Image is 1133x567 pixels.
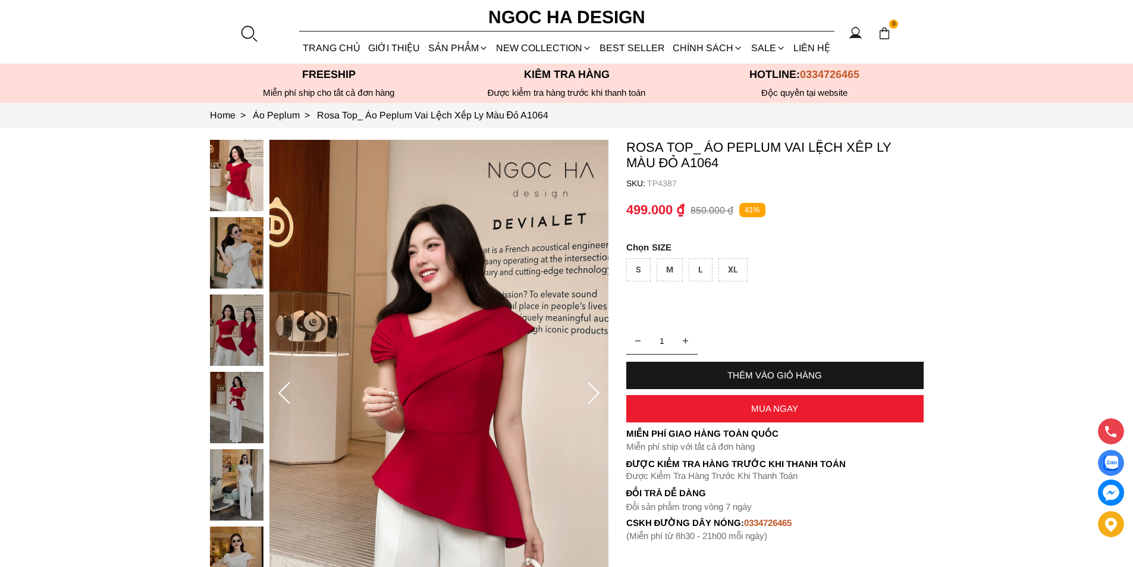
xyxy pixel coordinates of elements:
a: Display image [1098,450,1124,476]
img: img-CART-ICON-ksit0nf1 [878,27,891,40]
div: Chính sách [669,32,747,64]
a: BEST SELLER [596,32,669,64]
span: 0 [889,20,899,29]
p: 850.000 ₫ [691,205,733,216]
a: LIÊN HỆ [789,32,834,64]
font: (Miễn phí từ 8h30 - 21h00 mỗi ngày) [626,531,767,541]
img: Display image [1103,456,1118,471]
div: L [689,258,713,281]
p: Rosa Top_ Áo Peplum Vai Lệch Xếp Ly Màu Đỏ A1064 [626,140,924,171]
a: NEW COLLECTION [492,32,595,64]
p: SIZE [626,242,924,252]
a: Link to Áo Peplum [253,110,317,120]
font: 0334726465 [744,518,792,528]
font: Kiểm tra hàng [524,68,610,80]
a: Link to Home [210,110,253,120]
img: Rosa Top_ Áo Peplum Vai Lệch Xếp Ly Màu Đỏ A1064_mini_0 [210,140,263,211]
a: SALE [747,32,789,64]
p: TP4387 [647,178,924,188]
p: Hotline: [686,68,924,81]
img: Rosa Top_ Áo Peplum Vai Lệch Xếp Ly Màu Đỏ A1064_mini_4 [210,449,263,521]
span: > [236,110,250,120]
span: > [300,110,315,120]
a: Link to Rosa Top_ Áo Peplum Vai Lệch Xếp Ly Màu Đỏ A1064 [317,110,549,120]
div: MUA NGAY [626,403,924,413]
h6: SKU: [626,178,647,188]
img: Rosa Top_ Áo Peplum Vai Lệch Xếp Ly Màu Đỏ A1064_mini_2 [210,295,263,366]
div: M [657,258,683,281]
span: 0334726465 [800,68,859,80]
div: S [626,258,651,281]
a: TRANG CHỦ [299,32,365,64]
div: Miễn phí ship cho tất cả đơn hàng [210,87,448,98]
p: 41% [739,203,765,218]
div: SẢN PHẨM [424,32,492,64]
p: Được Kiểm Tra Hàng Trước Khi Thanh Toán [626,471,924,481]
font: Miễn phí ship với tất cả đơn hàng [626,441,755,452]
p: Được kiểm tra hàng trước khi thanh toán [448,87,686,98]
div: XL [718,258,748,281]
img: Rosa Top_ Áo Peplum Vai Lệch Xếp Ly Màu Đỏ A1064_mini_3 [210,372,263,443]
a: messenger [1098,480,1124,506]
img: Rosa Top_ Áo Peplum Vai Lệch Xếp Ly Màu Đỏ A1064_mini_1 [210,217,263,289]
p: Được Kiểm Tra Hàng Trước Khi Thanh Toán [626,459,924,469]
font: cskh đường dây nóng: [626,518,745,528]
h6: Độc quyền tại website [686,87,924,98]
p: 499.000 ₫ [626,202,685,218]
h6: Đổi trả dễ dàng [626,488,924,498]
div: THÊM VÀO GIỎ HÀNG [626,370,924,380]
font: Miễn phí giao hàng toàn quốc [626,428,779,438]
p: Freeship [210,68,448,81]
a: GIỚI THIỆU [365,32,424,64]
a: Ngoc Ha Design [478,3,656,32]
font: Đổi sản phẩm trong vòng 7 ngày [626,502,752,512]
input: Quantity input [626,329,698,353]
